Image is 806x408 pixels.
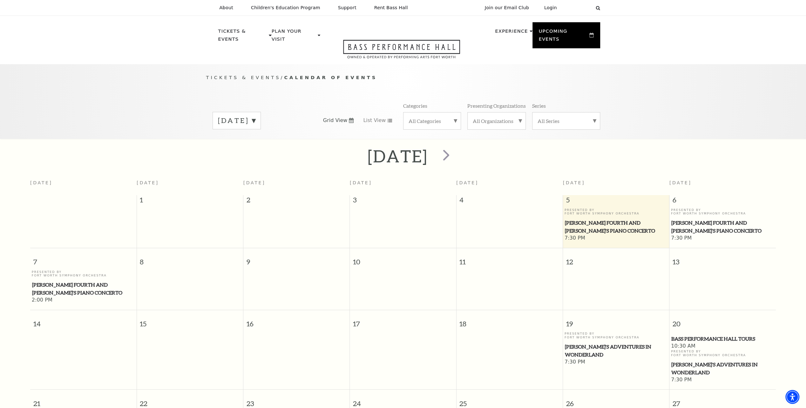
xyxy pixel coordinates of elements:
[338,5,356,10] p: Support
[363,117,386,124] span: List View
[565,235,668,242] span: 7:30 PM
[669,310,776,332] span: 20
[350,248,456,270] span: 10
[218,27,268,47] p: Tickets & Events
[32,297,135,304] span: 2:00 PM
[243,180,266,185] span: [DATE]
[565,219,667,235] span: [PERSON_NAME] Fourth and [PERSON_NAME]'s Piano Concerto
[434,145,457,167] button: next
[409,118,456,124] label: All Categories
[567,5,590,11] select: Select:
[323,117,348,124] span: Grid View
[284,75,377,80] span: Calendar of Events
[32,281,135,296] span: [PERSON_NAME] Fourth and [PERSON_NAME]'s Piano Concerto
[272,27,316,47] p: Plan Your Visit
[403,102,427,109] p: Categories
[669,248,776,270] span: 13
[243,310,349,332] span: 16
[30,248,137,270] span: 7
[457,248,563,270] span: 11
[320,40,483,64] a: Open this option
[669,195,776,208] span: 6
[565,343,667,358] span: [PERSON_NAME]'s Adventures in Wonderland
[137,248,243,270] span: 8
[473,118,520,124] label: All Organizations
[671,235,774,242] span: 7:30 PM
[374,5,408,10] p: Rent Bass Hall
[137,195,243,208] span: 1
[350,310,456,332] span: 17
[137,180,159,185] span: [DATE]
[539,27,588,47] p: Upcoming Events
[457,195,563,208] span: 4
[243,195,349,208] span: 2
[671,343,774,350] span: 10:30 AM
[368,146,428,166] h2: [DATE]
[467,102,526,109] p: Presenting Organizations
[30,310,137,332] span: 14
[671,219,774,235] span: [PERSON_NAME] Fourth and [PERSON_NAME]'s Piano Concerto
[532,102,546,109] p: Series
[671,335,774,343] span: Bass Performance Hall Tours
[32,270,135,277] p: Presented By Fort Worth Symphony Orchestra
[456,180,478,185] span: [DATE]
[206,75,281,80] span: Tickets & Events
[220,5,233,10] p: About
[137,310,243,332] span: 15
[350,195,456,208] span: 3
[671,350,774,357] p: Presented By Fort Worth Symphony Orchestra
[495,27,528,39] p: Experience
[565,208,668,215] p: Presented By Fort Worth Symphony Orchestra
[563,248,669,270] span: 12
[30,176,137,195] th: [DATE]
[218,116,255,126] label: [DATE]
[206,74,600,82] p: /
[563,195,669,208] span: 5
[538,118,595,124] label: All Series
[565,359,668,366] span: 7:30 PM
[563,180,585,185] span: [DATE]
[251,5,320,10] p: Children's Education Program
[671,361,774,376] span: [PERSON_NAME]'s Adventures in Wonderland
[563,310,669,332] span: 19
[671,377,774,384] span: 7:30 PM
[785,390,799,404] div: Accessibility Menu
[350,180,372,185] span: [DATE]
[669,180,692,185] span: [DATE]
[671,208,774,215] p: Presented By Fort Worth Symphony Orchestra
[243,248,349,270] span: 9
[457,310,563,332] span: 18
[565,332,668,339] p: Presented By Fort Worth Symphony Orchestra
